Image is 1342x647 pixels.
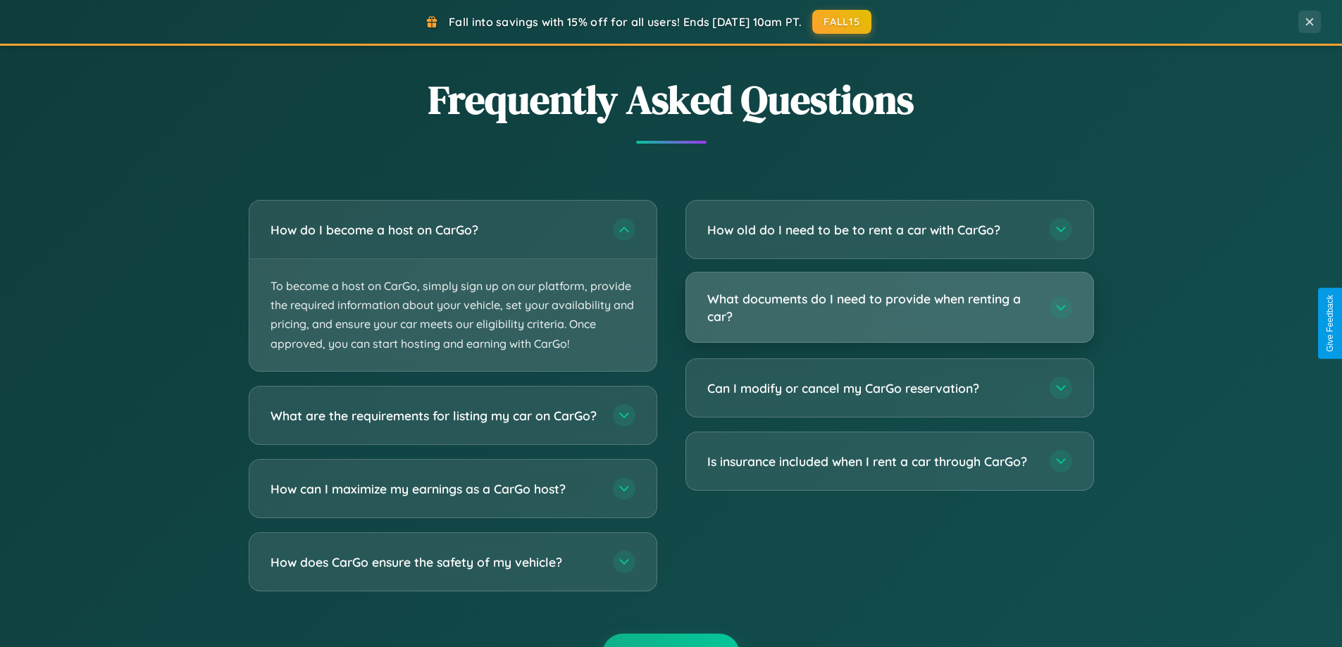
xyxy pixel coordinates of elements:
[449,15,802,29] span: Fall into savings with 15% off for all users! Ends [DATE] 10am PT.
[707,221,1036,239] h3: How old do I need to be to rent a car with CarGo?
[271,479,599,497] h3: How can I maximize my earnings as a CarGo host?
[271,221,599,239] h3: How do I become a host on CarGo?
[249,73,1094,127] h2: Frequently Asked Questions
[249,259,657,371] p: To become a host on CarGo, simply sign up on our platform, provide the required information about...
[1325,295,1335,352] div: Give Feedback
[707,379,1036,397] h3: Can I modify or cancel my CarGo reservation?
[271,553,599,570] h3: How does CarGo ensure the safety of my vehicle?
[707,453,1036,470] h3: Is insurance included when I rent a car through CarGo?
[271,406,599,424] h3: What are the requirements for listing my car on CarGo?
[812,10,871,34] button: FALL15
[707,290,1036,325] h3: What documents do I need to provide when renting a car?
